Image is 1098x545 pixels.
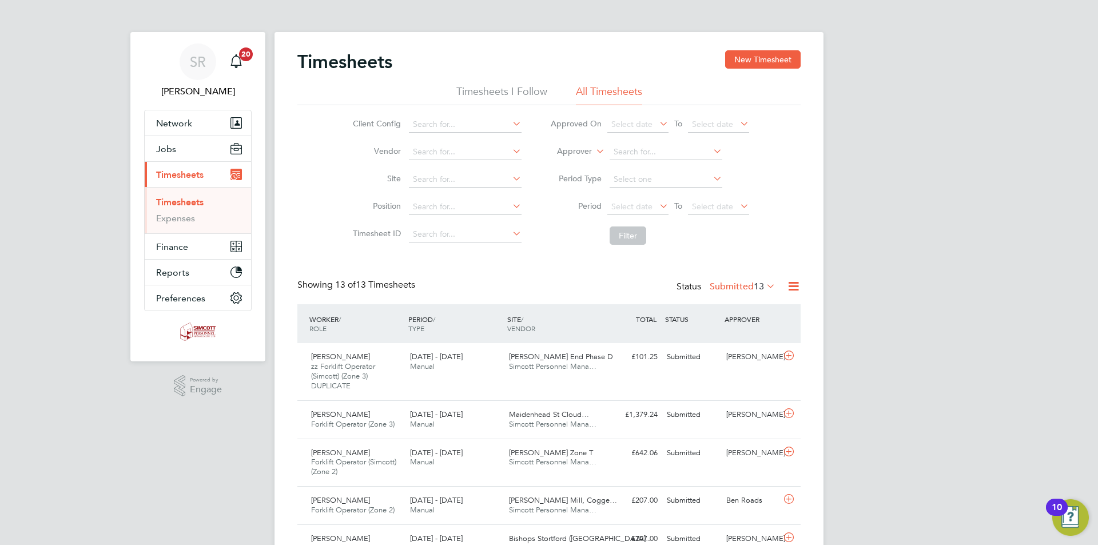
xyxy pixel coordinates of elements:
span: [DATE] - [DATE] [410,409,463,419]
label: Period [550,201,602,211]
span: / [433,315,435,324]
div: Timesheets [145,187,251,233]
button: Timesheets [145,162,251,187]
div: STATUS [662,309,722,329]
span: Forklift Operator (Zone 2) [311,505,395,515]
span: [DATE] - [DATE] [410,534,463,543]
span: Simcott Personnel Mana… [509,361,596,371]
span: Network [156,118,192,129]
input: Search for... [409,117,522,133]
span: TYPE [408,324,424,333]
img: simcott-logo-retina.png [180,323,216,341]
button: New Timesheet [725,50,801,69]
div: SITE [504,309,603,339]
div: £207.00 [603,491,662,510]
span: Select date [611,119,653,129]
input: Search for... [409,226,522,242]
input: Search for... [610,144,722,160]
a: Go to home page [144,323,252,341]
span: Simcott Personnel Mana… [509,505,596,515]
span: [DATE] - [DATE] [410,352,463,361]
label: Period Type [550,173,602,184]
label: Vendor [349,146,401,156]
span: Manual [410,457,435,467]
div: £642.06 [603,444,662,463]
span: [PERSON_NAME] [311,352,370,361]
span: Select date [611,201,653,212]
span: Manual [410,361,435,371]
span: 20 [239,47,253,61]
span: [PERSON_NAME] [311,448,370,458]
span: To [671,116,686,131]
span: Select date [692,119,733,129]
button: Network [145,110,251,136]
span: Maidenhead St Cloud… [509,409,589,419]
li: Timesheets I Follow [456,85,547,105]
span: Manual [410,419,435,429]
button: Filter [610,226,646,245]
div: PERIOD [405,309,504,339]
span: TOTAL [636,315,657,324]
span: To [671,198,686,213]
a: Expenses [156,213,195,224]
span: Powered by [190,375,222,385]
button: Reports [145,260,251,285]
span: Preferences [156,293,205,304]
span: Select date [692,201,733,212]
span: [PERSON_NAME] Zone T [509,448,593,458]
button: Jobs [145,136,251,161]
a: 20 [225,43,248,80]
div: [PERSON_NAME] [722,405,781,424]
span: / [339,315,341,324]
div: Submitted [662,491,722,510]
a: Timesheets [156,197,204,208]
div: Showing [297,279,417,291]
button: Preferences [145,285,251,311]
span: Bishops Stortford ([GEOGRAPHIC_DATA]… [509,534,653,543]
div: APPROVER [722,309,781,329]
span: / [521,315,523,324]
div: Status [677,279,778,295]
span: Forklift Operator (Zone 3) [311,419,395,429]
input: Search for... [409,144,522,160]
button: Finance [145,234,251,259]
label: Approved On [550,118,602,129]
div: [PERSON_NAME] [722,348,781,367]
span: VENDOR [507,324,535,333]
a: Powered byEngage [174,375,222,397]
span: Reports [156,267,189,278]
span: Jobs [156,144,176,154]
label: Client Config [349,118,401,129]
span: [PERSON_NAME] [311,495,370,505]
a: SR[PERSON_NAME] [144,43,252,98]
div: Ben Roads [722,491,781,510]
span: Finance [156,241,188,252]
label: Site [349,173,401,184]
nav: Main navigation [130,32,265,361]
input: Search for... [409,199,522,215]
span: Engage [190,385,222,395]
div: [PERSON_NAME] [722,444,781,463]
div: Submitted [662,348,722,367]
span: zz Forklift Operator (Simcott) (Zone 3) DUPLICATE [311,361,375,391]
button: Open Resource Center, 10 new notifications [1052,499,1089,536]
div: £1,379.24 [603,405,662,424]
span: Forklift Operator (Simcott) (Zone 2) [311,457,396,476]
input: Search for... [409,172,522,188]
div: WORKER [307,309,405,339]
div: 10 [1052,507,1062,522]
div: Submitted [662,444,722,463]
span: [PERSON_NAME] End Phase D [509,352,613,361]
span: [DATE] - [DATE] [410,448,463,458]
span: Timesheets [156,169,204,180]
h2: Timesheets [297,50,392,73]
span: [PERSON_NAME] [311,409,370,419]
label: Position [349,201,401,211]
li: All Timesheets [576,85,642,105]
label: Timesheet ID [349,228,401,238]
label: Approver [540,146,592,157]
span: Simcott Personnel Mana… [509,457,596,467]
span: 13 Timesheets [335,279,415,291]
span: Simcott Personnel Mana… [509,419,596,429]
span: Manual [410,505,435,515]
